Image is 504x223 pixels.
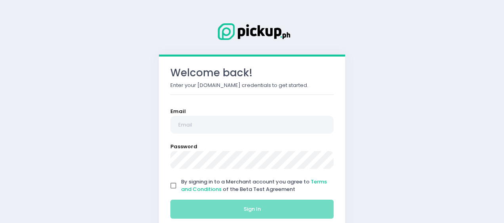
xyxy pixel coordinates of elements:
button: Sign In [170,200,334,219]
label: Password [170,143,197,151]
span: By signing in to a Merchant account you agree to of the Beta Test Agreement [181,178,327,193]
span: Sign In [244,205,261,213]
input: Email [170,116,334,134]
img: Logo [212,22,292,42]
p: Enter your [DOMAIN_NAME] credentials to get started. [170,81,334,89]
a: Terms and Conditions [181,178,327,193]
h3: Welcome back! [170,67,334,79]
label: Email [170,108,186,115]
